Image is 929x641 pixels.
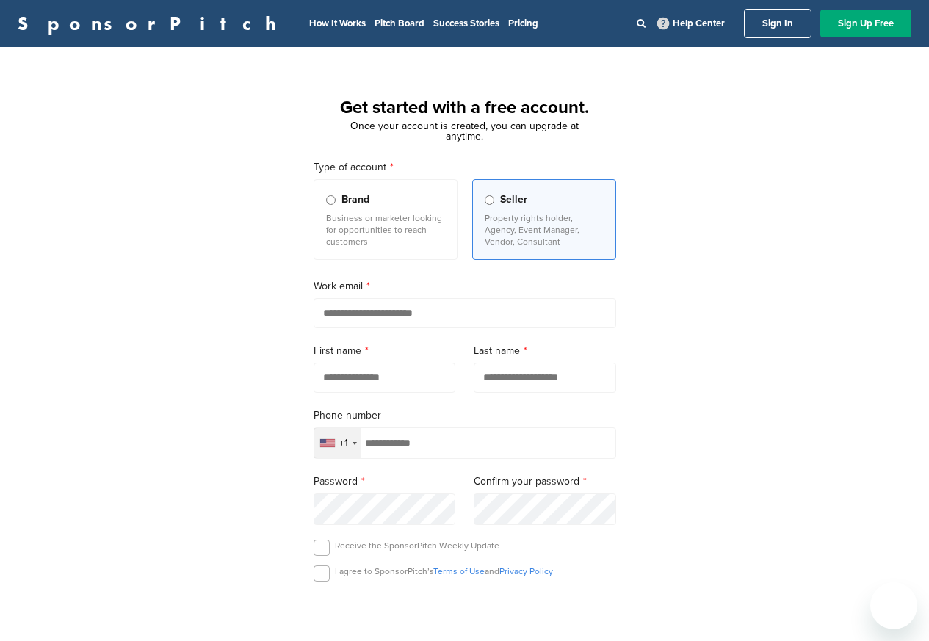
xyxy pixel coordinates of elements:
div: +1 [339,438,348,449]
span: Once your account is created, you can upgrade at anytime. [350,120,579,142]
span: Seller [500,192,527,208]
span: Brand [341,192,369,208]
p: Business or marketer looking for opportunities to reach customers [326,212,445,247]
a: How It Works [309,18,366,29]
label: Work email [314,278,616,294]
p: I agree to SponsorPitch’s and [335,565,553,577]
a: Sign In [744,9,811,38]
h1: Get started with a free account. [296,95,634,121]
label: Last name [474,343,616,359]
iframe: Button to launch messaging window [870,582,917,629]
p: Property rights holder, Agency, Event Manager, Vendor, Consultant [485,212,604,247]
label: Password [314,474,456,490]
a: Privacy Policy [499,566,553,576]
a: Terms of Use [433,566,485,576]
input: Seller Property rights holder, Agency, Event Manager, Vendor, Consultant [485,195,494,205]
label: Confirm your password [474,474,616,490]
a: SponsorPitch [18,14,286,33]
label: Phone number [314,408,616,424]
a: Pitch Board [375,18,424,29]
p: Receive the SponsorPitch Weekly Update [335,540,499,551]
a: Sign Up Free [820,10,911,37]
a: Success Stories [433,18,499,29]
input: Brand Business or marketer looking for opportunities to reach customers [326,195,336,205]
a: Help Center [654,15,728,32]
label: Type of account [314,159,616,175]
a: Pricing [508,18,538,29]
div: Selected country [314,428,361,458]
label: First name [314,343,456,359]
